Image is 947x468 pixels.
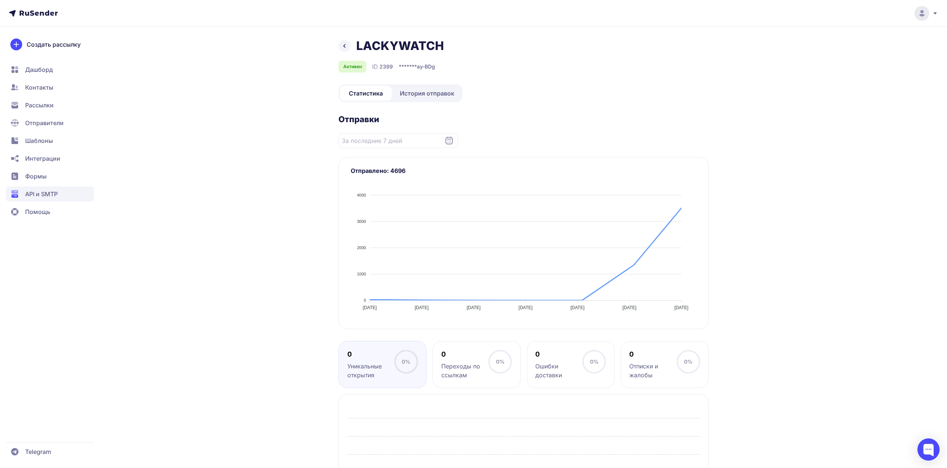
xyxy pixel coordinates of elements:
span: Дашборд [25,65,53,74]
tspan: 1000 [357,272,366,276]
tspan: [DATE] [623,305,637,310]
tspan: 3000 [357,219,366,224]
span: Шаблоны [25,136,53,145]
div: 0 [347,350,394,359]
a: Telegram [6,444,94,459]
tspan: 2000 [357,245,366,250]
tspan: [DATE] [363,305,377,310]
h3: Отправлено: 4696 [351,166,697,175]
span: 0% [684,358,692,365]
tspan: [DATE] [519,305,533,310]
span: 2399 [380,63,393,70]
h2: Отправки [338,114,709,124]
h1: LACKYWATCH [356,39,444,53]
tspan: 0 [364,298,366,302]
div: 0 [535,350,582,359]
tspan: [DATE] [674,305,688,310]
div: Переходы по ссылкам [441,362,488,380]
span: 0% [402,358,410,365]
span: Статистика [349,89,383,98]
a: История отправок [393,86,461,101]
span: API и SMTP [25,190,58,198]
span: Создать рассылку [27,40,81,49]
input: Datepicker input [338,133,458,148]
a: Статистика [340,86,392,101]
div: ID [372,62,393,71]
span: ay-BDg [417,63,435,70]
tspan: [DATE] [415,305,429,310]
span: Отправители [25,118,64,127]
div: Уникальные открытия [347,362,394,380]
div: Отписки и жалобы [629,362,676,380]
span: Рассылки [25,101,54,110]
div: 0 [441,350,488,359]
span: Формы [25,172,47,181]
tspan: 4000 [357,193,366,197]
span: Помощь [25,207,50,216]
tspan: [DATE] [466,305,481,310]
span: Контакты [25,83,53,92]
span: 0% [590,358,599,365]
span: Telegram [25,447,51,456]
div: 0 [629,350,676,359]
span: 0% [496,358,505,365]
div: Ошибки доставки [535,362,582,380]
span: История отправок [400,89,454,98]
span: Активен [343,64,362,70]
span: Интеграции [25,154,60,163]
tspan: [DATE] [570,305,584,310]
